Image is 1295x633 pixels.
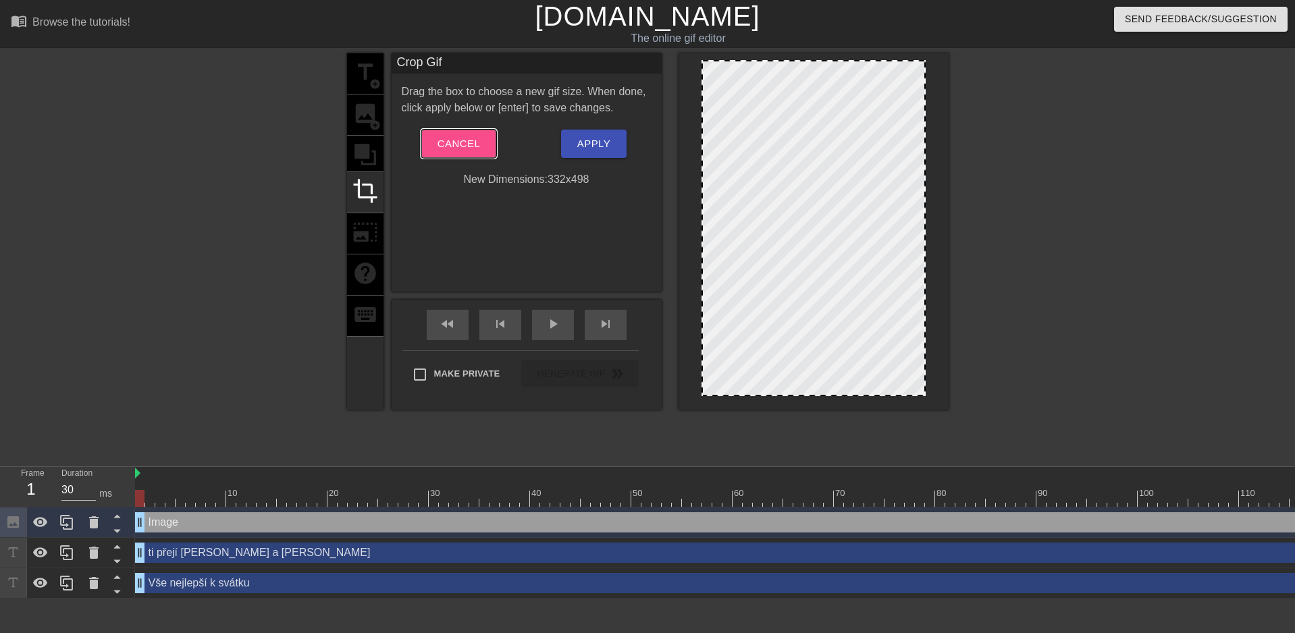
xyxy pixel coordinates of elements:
[11,13,130,34] a: Browse the tutorials!
[438,135,480,153] span: Cancel
[421,130,496,158] button: Cancel
[561,130,627,158] button: Apply
[99,487,112,501] div: ms
[535,1,760,31] a: [DOMAIN_NAME]
[11,13,27,29] span: menu_book
[430,487,442,500] div: 30
[440,316,456,332] span: fast_rewind
[577,135,610,153] span: Apply
[438,30,918,47] div: The online gif editor
[133,516,147,529] span: drag_handle
[734,487,746,500] div: 60
[133,546,147,559] span: drag_handle
[492,316,508,332] span: skip_previous
[835,487,847,500] div: 70
[1139,487,1156,500] div: 100
[936,487,949,500] div: 80
[545,316,561,332] span: play_arrow
[434,367,500,381] span: Make Private
[32,16,130,28] div: Browse the tutorials!
[1240,487,1257,500] div: 110
[1114,7,1288,32] button: Send Feedback/Suggestion
[1125,11,1277,28] span: Send Feedback/Suggestion
[21,477,41,501] div: 1
[228,487,240,500] div: 10
[329,487,341,500] div: 20
[633,487,645,500] div: 50
[392,171,662,188] div: New Dimensions: 332 x 498
[1038,487,1050,500] div: 90
[11,467,51,506] div: Frame
[531,487,544,500] div: 40
[598,316,614,332] span: skip_next
[61,470,92,478] label: Duration
[352,178,378,204] span: crop
[392,84,662,116] div: Drag the box to choose a new gif size. When done, click apply below or [enter] to save changes.
[392,53,662,74] div: Crop Gif
[133,576,147,590] span: drag_handle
